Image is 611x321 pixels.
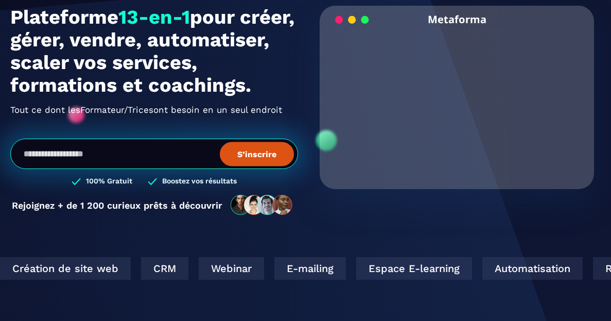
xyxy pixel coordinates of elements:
[228,194,296,216] img: community-people
[347,257,463,280] div: Espace E-learning
[80,102,153,118] span: Formateur/Trices
[220,142,294,166] button: S’inscrire
[265,257,337,280] div: E-mailing
[10,6,298,96] h1: Plateforme pour créer, gérer, vendre, automatiser, scaler vos services, formations et coachings.
[118,6,190,28] span: 13-en-1
[162,177,237,187] h3: Boostez vos résultats
[86,177,132,187] h3: 100% Gratuit
[189,257,255,280] div: Webinar
[428,6,486,33] h2: Metaforma
[72,177,81,187] img: checked
[12,200,222,211] p: Rejoignez + de 1 200 curieux prêts à découvrir
[473,257,573,280] div: Automatisation
[132,257,179,280] div: CRM
[10,102,298,118] h2: Tout ce dont les ont besoin en un seul endroit
[335,15,369,25] img: loading
[327,33,586,162] video: Your browser does not support the video tag.
[148,177,157,187] img: checked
